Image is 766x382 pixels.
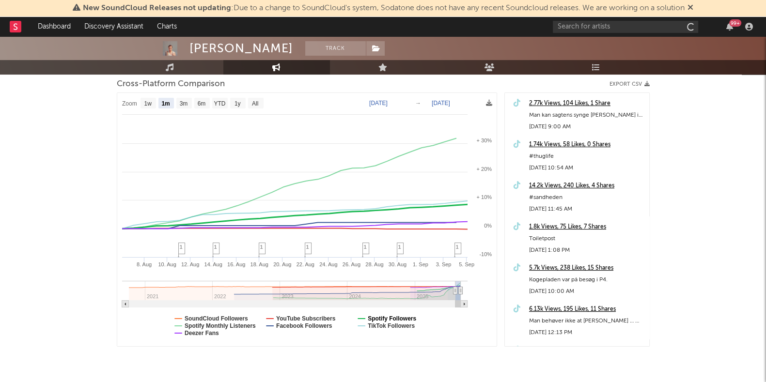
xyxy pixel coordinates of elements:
[296,261,314,267] text: 22. Aug
[150,17,184,36] a: Charts
[117,78,225,90] span: Cross-Platform Comparison
[529,151,644,162] div: #thuglife
[83,4,685,12] span: : Due to a change to SoundCloud's system, Sodatone does not have any recent Soundcloud releases. ...
[484,223,492,229] text: 0%
[529,274,644,286] div: Kogepladen var på besøg i P4.
[529,203,644,215] div: [DATE] 11:45 AM
[144,100,152,107] text: 1w
[529,327,644,338] div: [DATE] 12:13 PM
[364,244,367,250] span: 1
[305,41,366,56] button: Track
[610,81,650,87] button: Export CSV
[31,17,78,36] a: Dashboard
[413,261,428,267] text: 1. Sep
[197,100,205,107] text: 6m
[432,100,450,107] text: [DATE]
[459,261,474,267] text: 5. Sep
[529,221,644,233] a: 1.8k Views, 75 Likes, 7 Shares
[726,23,733,31] button: 99+
[553,21,698,33] input: Search for artists
[368,315,416,322] text: Spotify Followers
[529,315,644,327] div: Man behøver ikke at [PERSON_NAME] … 🦖🦖🦖🦖🦖🦖🦖🦖🦖
[436,261,451,267] text: 3. Sep
[529,109,644,121] div: Man kan sagtens synge [PERSON_NAME] i sin trappeopgang, selv når man har en meget mærkelig hår-dag.
[529,244,644,256] div: [DATE] 1:08 PM
[529,162,644,174] div: [DATE] 10:54 AM
[83,4,231,12] span: New SoundCloud Releases not updating
[181,261,199,267] text: 12. Aug
[227,261,245,267] text: 16. Aug
[398,244,401,250] span: 1
[136,261,151,267] text: 8. Aug
[260,244,263,250] span: 1
[688,4,693,12] span: Dismiss
[529,139,644,151] a: 1.74k Views, 58 Likes, 0 Shares
[234,100,240,107] text: 1y
[276,322,332,329] text: Facebook Followers
[456,244,459,250] span: 1
[476,194,492,200] text: + 10%
[78,17,150,36] a: Discovery Assistant
[185,315,248,322] text: SoundCloud Followers
[388,261,406,267] text: 30. Aug
[479,251,492,257] text: -10%
[476,138,492,143] text: + 30%
[251,100,258,107] text: All
[529,345,644,356] a: 13.5k Views, 293 Likes, 0 Shares
[185,330,219,336] text: Deezer Fans
[273,261,291,267] text: 20. Aug
[122,100,137,107] text: Zoom
[250,261,268,267] text: 18. Aug
[276,315,336,322] text: YouTube Subscribers
[214,244,217,250] span: 1
[189,41,293,56] div: [PERSON_NAME]
[185,322,256,329] text: Spotify Monthly Listeners
[729,19,741,27] div: 99 +
[529,286,644,297] div: [DATE] 10:00 AM
[161,100,170,107] text: 1m
[529,180,644,192] a: 14.2k Views, 240 Likes, 4 Shares
[369,100,388,107] text: [DATE]
[204,261,222,267] text: 14. Aug
[180,244,183,250] span: 1
[415,100,421,107] text: →
[179,100,188,107] text: 3m
[158,261,176,267] text: 10. Aug
[319,261,337,267] text: 24. Aug
[365,261,383,267] text: 28. Aug
[529,262,644,274] a: 5.7k Views, 238 Likes, 15 Shares
[529,192,644,203] div: #sandheden
[529,121,644,133] div: [DATE] 9:00 AM
[306,244,309,250] span: 1
[529,233,644,244] div: Toiletpost
[342,261,360,267] text: 26. Aug
[476,166,492,172] text: + 20%
[214,100,225,107] text: YTD
[529,304,644,315] a: 6.13k Views, 195 Likes, 11 Shares
[368,322,415,329] text: TikTok Followers
[529,98,644,109] a: 2.77k Views, 104 Likes, 1 Share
